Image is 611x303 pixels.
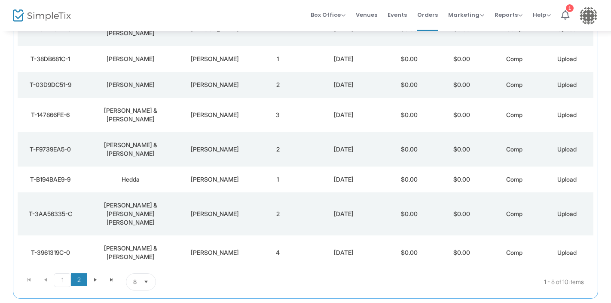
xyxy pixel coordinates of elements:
td: 2 [252,132,304,167]
div: 9/15/2025 [306,145,381,154]
div: T-F9739EA5-0 [20,145,81,154]
div: T-3961319C-0 [20,248,81,257]
div: Schwartz [180,210,249,218]
div: Schwartz [180,145,249,154]
div: 9/15/2025 [306,55,381,63]
span: Upload [557,111,577,118]
span: Reports [495,11,522,19]
span: Go to the last page [104,273,120,286]
td: $0.00 [383,192,435,235]
td: $0.00 [383,98,435,132]
div: T-3AA56335-C [20,210,81,218]
td: $0.00 [383,46,435,72]
div: 9/15/2025 [306,175,381,184]
div: 9/15/2025 [306,210,381,218]
span: Go to the next page [87,273,104,286]
span: Upload [557,249,577,256]
td: 2 [252,192,304,235]
td: $0.00 [436,167,488,192]
button: Select [140,274,152,290]
span: Upload [557,210,577,217]
td: $0.00 [383,72,435,98]
span: Orders [417,4,438,26]
div: Edward & Jo Anna [86,201,176,227]
td: $0.00 [436,235,488,270]
span: Go to the last page [108,276,115,283]
div: Michael [86,80,176,89]
div: 9/15/2025 [306,80,381,89]
span: Upload [557,176,577,183]
span: Comp [506,25,522,32]
span: 8 [133,278,137,286]
td: $0.00 [436,192,488,235]
td: $0.00 [383,132,435,167]
span: Upload [557,55,577,62]
span: Comp [506,55,522,62]
div: T-147866FE-6 [20,111,81,119]
div: Sandra [86,55,176,63]
div: David & Katherine [86,244,176,261]
span: Help [533,11,551,19]
span: Go to the next page [92,276,99,283]
div: 9/15/2025 [306,111,381,119]
td: 4 [252,235,304,270]
td: 1 [252,46,304,72]
span: Upload [557,145,577,153]
td: $0.00 [436,72,488,98]
td: $0.00 [383,235,435,270]
div: T-03D9DC51-9 [20,80,81,89]
td: $0.00 [436,98,488,132]
div: Schwartz [180,248,249,257]
div: T-B194BAE9-9 [20,175,81,184]
div: 1 [566,4,574,12]
div: 9/15/2025 [306,248,381,257]
span: Marketing [448,11,484,19]
td: 1 [252,167,304,192]
span: Events [388,4,407,26]
div: Hedda [86,175,176,184]
td: $0.00 [383,167,435,192]
span: Upload [557,81,577,88]
span: Page 1 [54,273,71,287]
span: Upload [557,25,577,32]
div: T-38DB681C-1 [20,55,81,63]
div: Schwartz [180,55,249,63]
div: Schwartz [180,111,249,119]
span: Comp [506,145,522,153]
div: Schwartz [180,175,249,184]
span: Comp [506,81,522,88]
span: Comp [506,210,522,217]
div: Jerry & Marsha [86,141,176,158]
span: Comp [506,176,522,183]
div: Kathryn & Barrett [86,106,176,124]
span: Box Office [311,11,345,19]
span: Comp [506,111,522,118]
kendo-pager-info: 1 - 8 of 10 items [241,273,584,291]
td: $0.00 [436,132,488,167]
div: Schwartz [180,80,249,89]
td: 3 [252,98,304,132]
span: Page 2 [71,273,87,286]
span: Venues [356,4,377,26]
td: $0.00 [436,46,488,72]
span: Comp [506,249,522,256]
td: 2 [252,72,304,98]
